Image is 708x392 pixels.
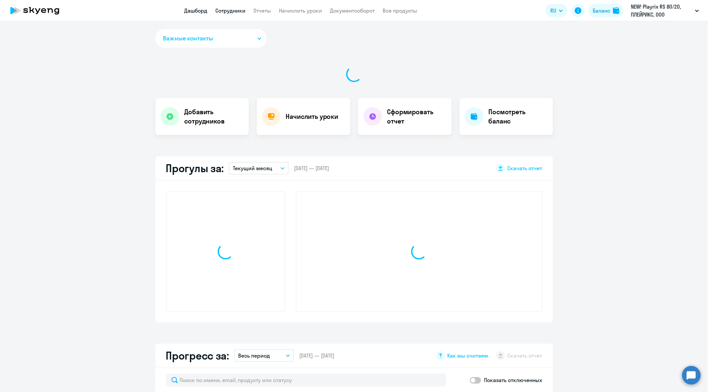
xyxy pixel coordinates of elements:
[229,162,289,174] button: Текущий месяц
[299,352,334,359] span: [DATE] — [DATE]
[448,352,488,359] span: Как мы считаем
[254,7,271,14] a: Отчеты
[233,164,272,172] p: Текущий месяц
[185,7,208,14] a: Дашборд
[166,162,224,175] h2: Прогулы за:
[216,7,246,14] a: Сотрудники
[155,29,267,48] button: Важные контакты
[589,4,624,17] button: Балансbalance
[484,376,542,384] p: Показать отключенных
[185,107,244,126] h4: Добавить сотрудников
[383,7,417,14] a: Все продукты
[294,165,329,172] span: [DATE] — [DATE]
[550,7,556,15] span: RU
[546,4,568,17] button: RU
[593,7,610,15] div: Баланс
[238,352,270,360] p: Весь период
[387,107,446,126] h4: Сформировать отчет
[234,349,294,362] button: Весь период
[166,349,229,362] h2: Прогресс за:
[489,107,548,126] h4: Посмотреть баланс
[627,3,702,19] button: NEW! Playrix RS 80/20, ПЛЕЙРИКС, ООО
[330,7,375,14] a: Документооборот
[631,3,692,19] p: NEW! Playrix RS 80/20, ПЛЕЙРИКС, ООО
[613,7,620,14] img: balance
[508,165,542,172] span: Скачать отчет
[166,373,446,387] input: Поиск по имени, email, продукту или статусу
[286,112,339,121] h4: Начислить уроки
[279,7,322,14] a: Начислить уроки
[163,34,213,43] span: Важные контакты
